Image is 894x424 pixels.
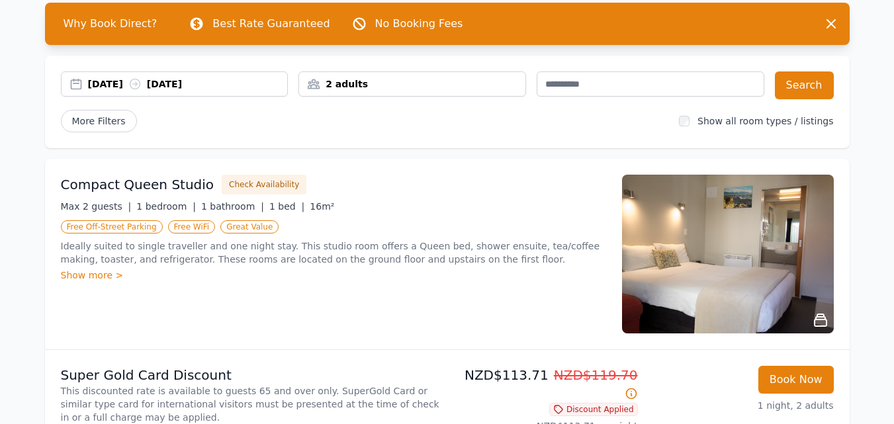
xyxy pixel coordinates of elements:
span: 1 bedroom | [136,201,196,212]
span: Free WiFi [168,220,216,233]
span: Max 2 guests | [61,201,132,212]
button: Search [775,71,834,99]
p: This discounted rate is available to guests 65 and over only. SuperGold Card or similar type card... [61,384,442,424]
span: 16m² [310,201,334,212]
p: NZD$113.71 [453,366,638,403]
div: [DATE] [DATE] [88,77,288,91]
button: Check Availability [222,175,306,194]
p: Super Gold Card Discount [61,366,442,384]
button: Book Now [758,366,834,394]
label: Show all room types / listings [697,116,833,126]
h3: Compact Queen Studio [61,175,214,194]
span: 1 bed | [269,201,304,212]
span: NZD$119.70 [554,367,638,383]
span: Why Book Direct? [53,11,168,37]
span: More Filters [61,110,137,132]
span: 1 bathroom | [201,201,264,212]
span: Great Value [220,220,279,233]
p: Best Rate Guaranteed [212,16,330,32]
div: 2 adults [299,77,525,91]
span: Free Off-Street Parking [61,220,163,233]
p: 1 night, 2 adults [648,399,834,412]
p: Ideally suited to single traveller and one night stay. This studio room offers a Queen bed, showe... [61,239,606,266]
p: No Booking Fees [375,16,463,32]
span: Discount Applied [549,403,638,416]
div: Show more > [61,269,606,282]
